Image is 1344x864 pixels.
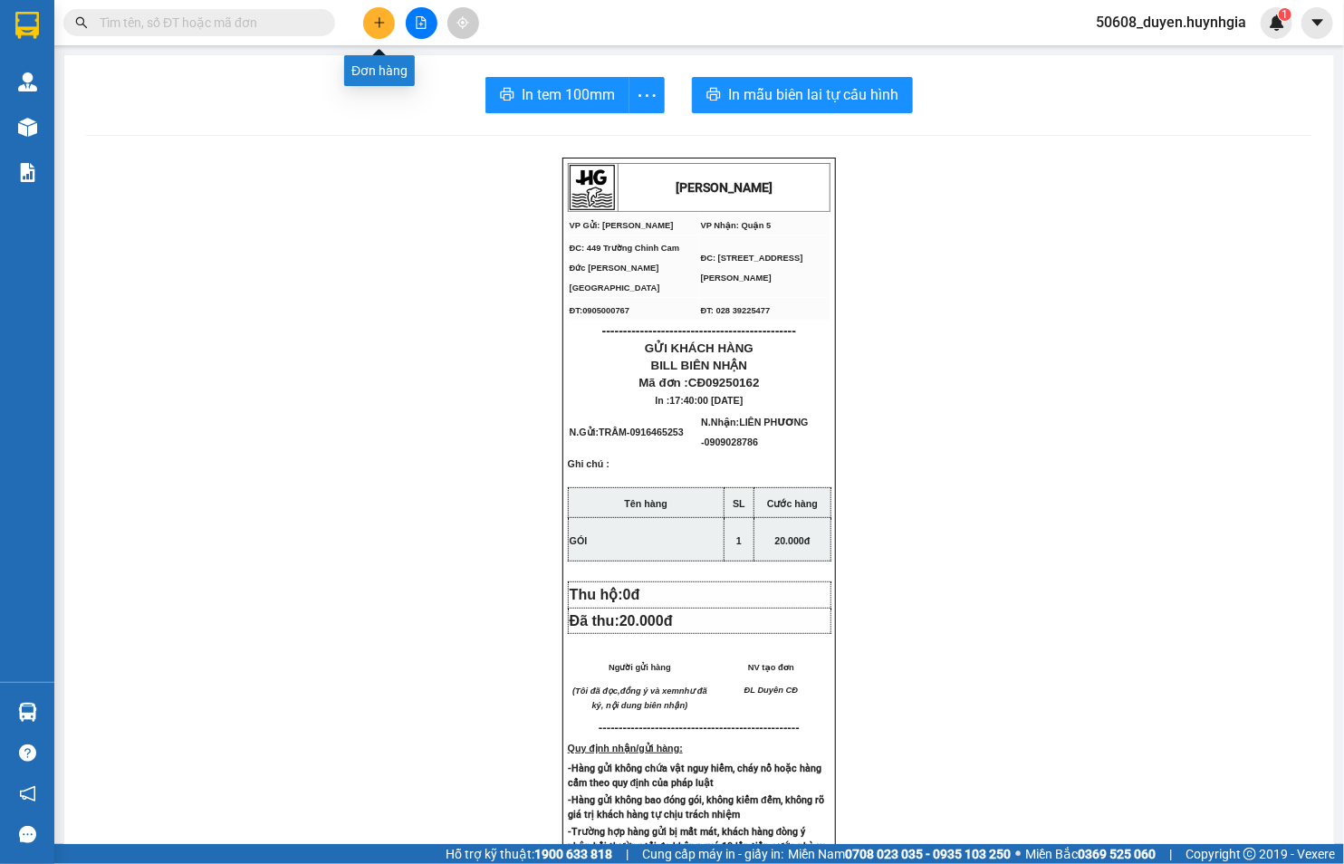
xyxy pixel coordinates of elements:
[1015,850,1021,858] span: ⚪️
[1282,8,1288,21] span: 1
[706,87,721,104] span: printer
[845,847,1011,861] strong: 0708 023 035 - 0935 103 250
[138,59,208,68] span: VP Nhận: Quận 5
[692,77,913,113] button: printerIn mẫu biên lai tự cấu hình
[39,120,233,135] span: ----------------------------------------------
[570,613,673,629] span: Đã thu:
[19,744,36,762] span: question-circle
[701,221,772,230] span: VP Nhận: Quận 5
[670,395,744,406] span: 17:40:00 [DATE]
[1078,847,1156,861] strong: 0369 525 060
[138,105,207,114] span: ĐT: 028 39225477
[701,417,808,447] span: LIÊN PHƯƠNG -
[75,16,88,29] span: search
[701,417,808,447] span: N.Nhận:
[568,763,821,789] strong: -Hàng gửi không chứa vật nguy hiểm, cháy nổ hoặc hàng cấm theo quy định của pháp luật
[1243,848,1256,860] span: copyright
[688,376,760,389] span: CĐ09250162
[570,587,648,602] span: Thu hộ:
[570,427,684,437] span: N.Gửi:
[728,83,898,106] span: In mẫu biên lai tự cấu hình
[456,16,469,29] span: aim
[138,77,240,95] span: ĐC: [STREET_ADDRESS][PERSON_NAME]
[363,7,395,39] button: plus
[1081,11,1261,34] span: 50608_duyen.huynhgia
[630,427,684,437] span: 0916465253
[19,826,36,843] span: message
[1025,844,1156,864] span: Miền Bắc
[642,844,783,864] span: Cung cấp máy in - giấy in:
[767,498,818,509] strong: Cước hàng
[7,59,111,68] span: VP Gửi: [PERSON_NAME]
[534,847,612,861] strong: 1900 633 818
[447,7,479,39] button: aim
[1169,844,1172,864] span: |
[522,83,615,106] span: In tem 100mm
[609,663,671,672] span: Người gửi hàng
[446,844,612,864] span: Hỗ trợ kỹ thuật:
[18,703,37,722] img: warehouse-icon
[7,72,117,101] span: ĐC: 449 Trường Chinh Cam Đức [PERSON_NAME][GEOGRAPHIC_DATA]
[18,163,37,182] img: solution-icon
[610,721,800,734] span: -----------------------------------------------
[373,16,386,29] span: plus
[570,165,615,210] img: logo
[7,105,67,114] span: ĐT:0905000767
[638,376,759,389] span: Mã đơn :
[570,221,674,230] span: VP Gửi: [PERSON_NAME]
[568,794,824,821] strong: -Hàng gửi không bao đóng gói, không kiểm đếm, không rõ giá trị khách hàng tự chịu trách nhiệm
[18,72,37,91] img: warehouse-icon
[744,686,798,695] span: ĐL Duyên CĐ
[18,118,37,137] img: warehouse-icon
[1279,8,1291,21] sup: 1
[7,7,53,53] img: logo
[1269,14,1285,31] img: icon-new-feature
[602,323,796,338] span: ----------------------------------------------
[627,427,684,437] span: -
[1301,7,1333,39] button: caret-down
[568,743,683,754] strong: Quy định nhận/gửi hàng:
[599,427,627,437] span: TRÂM
[705,437,758,447] span: 0909028786
[629,77,665,113] button: more
[651,359,748,372] span: BILL BIÊN NHẬN
[676,180,773,195] strong: [PERSON_NAME]
[570,244,679,293] span: ĐC: 449 Trường Chinh Cam Đức [PERSON_NAME][GEOGRAPHIC_DATA]
[19,785,36,802] span: notification
[106,22,216,39] strong: [PERSON_NAME]
[572,686,679,696] em: (Tôi đã đọc,đồng ý và xem
[100,13,313,33] input: Tìm tên, số ĐT hoặc mã đơn
[15,12,39,39] img: logo-vxr
[1310,14,1326,31] span: caret-down
[701,254,803,283] span: ĐC: [STREET_ADDRESS][PERSON_NAME]
[592,686,707,710] em: như đã ký, nội dung biên nhận)
[748,663,794,672] span: NV tạo đơn
[619,613,673,629] span: 20.000đ
[774,535,810,546] span: 20.000đ
[788,844,1011,864] span: Miền Nam
[701,306,771,315] span: ĐT: 028 39225477
[568,458,610,484] span: Ghi chú :
[645,341,754,355] span: GỬI KHÁCH HÀNG
[629,84,664,107] span: more
[626,844,629,864] span: |
[500,87,514,104] span: printer
[415,16,427,29] span: file-add
[623,587,640,602] span: 0đ
[406,7,437,39] button: file-add
[736,535,742,546] span: 1
[570,306,629,315] span: ĐT:0905000767
[733,498,745,509] strong: SL
[570,535,588,546] span: GÓI
[599,721,610,734] span: ---
[485,77,629,113] button: printerIn tem 100mm
[656,395,744,406] span: In :
[625,498,667,509] strong: Tên hàng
